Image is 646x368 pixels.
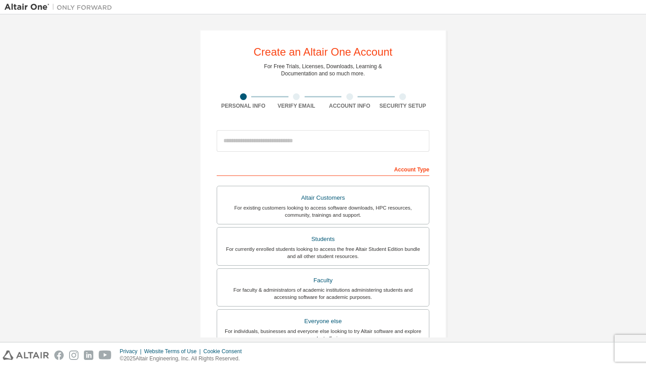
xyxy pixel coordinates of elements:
[223,192,423,204] div: Altair Customers
[223,286,423,301] div: For faculty & administrators of academic institutions administering students and accessing softwa...
[203,348,247,355] div: Cookie Consent
[84,350,93,360] img: linkedin.svg
[223,274,423,287] div: Faculty
[3,350,49,360] img: altair_logo.svg
[69,350,79,360] img: instagram.svg
[99,350,112,360] img: youtube.svg
[4,3,117,12] img: Altair One
[223,233,423,245] div: Students
[376,102,430,110] div: Security Setup
[270,102,323,110] div: Verify Email
[144,348,203,355] div: Website Terms of Use
[264,63,382,77] div: For Free Trials, Licenses, Downloads, Learning & Documentation and so much more.
[223,245,423,260] div: For currently enrolled students looking to access the free Altair Student Edition bundle and all ...
[323,102,376,110] div: Account Info
[217,102,270,110] div: Personal Info
[223,328,423,342] div: For individuals, businesses and everyone else looking to try Altair software and explore our prod...
[54,350,64,360] img: facebook.svg
[120,355,247,363] p: © 2025 Altair Engineering, Inc. All Rights Reserved.
[253,47,393,57] div: Create an Altair One Account
[120,348,144,355] div: Privacy
[223,204,423,219] div: For existing customers looking to access software downloads, HPC resources, community, trainings ...
[217,162,429,176] div: Account Type
[223,315,423,328] div: Everyone else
